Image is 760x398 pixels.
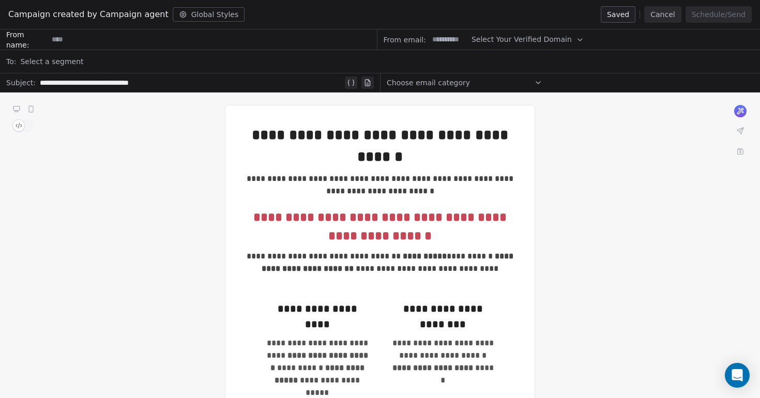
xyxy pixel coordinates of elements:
[725,363,750,388] div: Open Intercom Messenger
[601,6,635,23] button: Saved
[6,56,16,67] span: To:
[472,34,572,45] span: Select Your Verified Domain
[8,8,169,21] span: Campaign created by Campaign agent
[6,29,48,50] span: From name:
[173,7,245,22] button: Global Styles
[384,35,426,45] span: From email:
[644,6,681,23] button: Cancel
[6,78,36,91] span: Subject:
[20,56,83,67] span: Select a segment
[686,6,752,23] button: Schedule/Send
[387,78,470,88] span: Choose email category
